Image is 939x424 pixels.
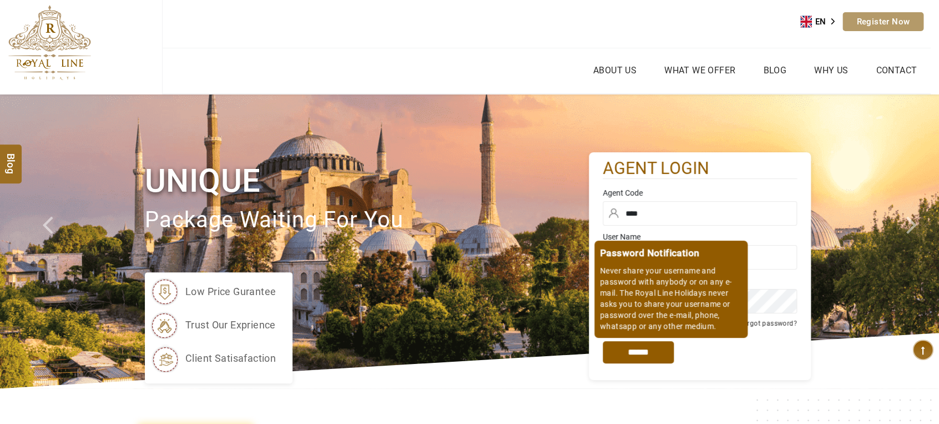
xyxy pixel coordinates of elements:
[800,13,842,30] div: Language
[145,160,589,202] h1: Unique
[739,320,797,327] a: Forgot password?
[150,345,276,372] li: client satisafaction
[614,321,658,328] label: Remember me
[150,278,276,306] li: low price gurantee
[662,62,738,78] a: What we Offer
[892,94,939,388] a: Check next image
[145,202,589,239] p: package waiting for you
[603,158,797,179] h2: agent login
[603,231,797,242] label: User Name
[603,275,797,286] label: Password
[842,12,923,31] a: Register Now
[590,62,639,78] a: About Us
[603,187,797,198] label: Agent Code
[811,62,851,78] a: Why Us
[8,5,91,80] img: The Royal Line Holidays
[800,13,842,30] aside: Language selected: English
[28,94,75,388] a: Check next prev
[150,311,276,339] li: trust our exprience
[873,62,920,78] a: Contact
[760,62,789,78] a: Blog
[800,13,842,30] a: EN
[4,153,18,162] span: Blog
